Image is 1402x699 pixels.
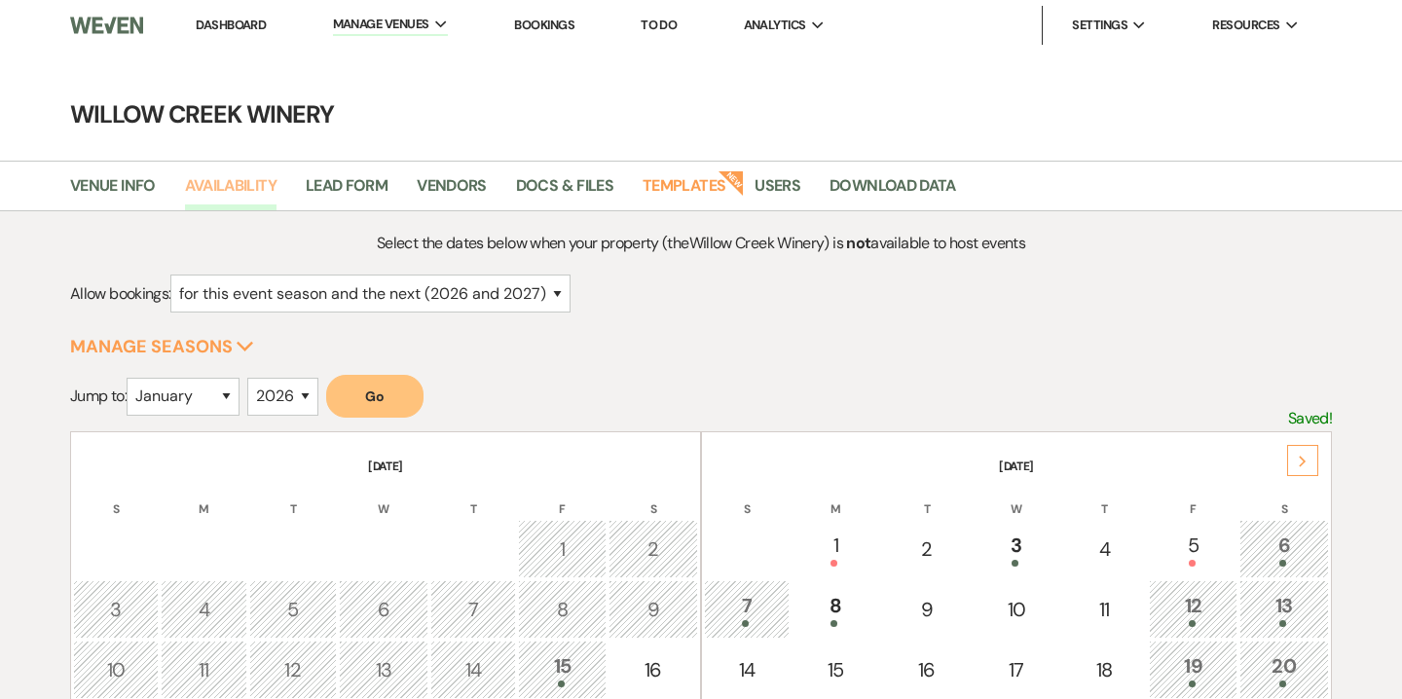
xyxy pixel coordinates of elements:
div: 15 [802,655,868,684]
p: Select the dates below when your property (the Willow Creek Winery ) is available to host events [228,231,1174,256]
div: 4 [171,595,236,624]
div: 13 [350,655,418,684]
div: 13 [1250,591,1318,627]
div: 5 [1160,531,1226,567]
a: Vendors [417,173,487,210]
div: 14 [441,655,505,684]
div: 7 [715,591,779,627]
div: 9 [893,595,961,624]
div: 8 [802,591,868,627]
a: Venue Info [70,173,156,210]
a: Dashboard [196,17,266,33]
div: 7 [441,595,505,624]
th: T [1061,477,1147,518]
div: 16 [619,655,687,684]
div: 10 [984,595,1049,624]
th: S [704,477,790,518]
div: 1 [802,531,868,567]
div: 3 [984,531,1049,567]
a: Bookings [514,17,574,33]
button: Go [326,375,424,418]
div: 11 [1072,595,1136,624]
a: Templates [643,173,725,210]
th: T [249,477,337,518]
div: 14 [715,655,779,684]
div: 2 [619,534,687,564]
a: Users [755,173,800,210]
div: 17 [984,655,1049,684]
th: T [430,477,516,518]
div: 6 [350,595,418,624]
span: Settings [1072,16,1127,35]
div: 18 [1072,655,1136,684]
span: Resources [1212,16,1279,35]
div: 19 [1160,651,1226,687]
a: Lead Form [306,173,387,210]
th: S [73,477,159,518]
div: 3 [84,595,148,624]
span: Jump to: [70,386,127,406]
strong: New [719,168,746,196]
div: 12 [1160,591,1226,627]
div: 12 [260,655,326,684]
th: M [792,477,879,518]
div: 15 [529,651,595,687]
div: 6 [1250,531,1318,567]
div: 2 [893,534,961,564]
a: To Do [641,17,677,33]
div: 20 [1250,651,1318,687]
span: Manage Venues [333,15,429,34]
th: [DATE] [73,434,698,475]
th: F [518,477,606,518]
div: 8 [529,595,595,624]
div: 11 [171,655,236,684]
div: 1 [529,534,595,564]
th: M [161,477,246,518]
div: 4 [1072,534,1136,564]
span: Analytics [744,16,806,35]
th: T [882,477,972,518]
th: S [609,477,698,518]
th: W [974,477,1059,518]
a: Availability [185,173,277,210]
div: 16 [893,655,961,684]
button: Manage Seasons [70,338,254,355]
div: 9 [619,595,687,624]
div: 10 [84,655,148,684]
span: Allow bookings: [70,283,170,304]
img: Weven Logo [70,5,143,46]
th: F [1149,477,1236,518]
th: [DATE] [704,434,1329,475]
th: W [339,477,428,518]
th: S [1239,477,1329,518]
strong: not [846,233,870,253]
a: Docs & Files [516,173,613,210]
p: Saved! [1288,406,1332,431]
div: 5 [260,595,326,624]
a: Download Data [830,173,956,210]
